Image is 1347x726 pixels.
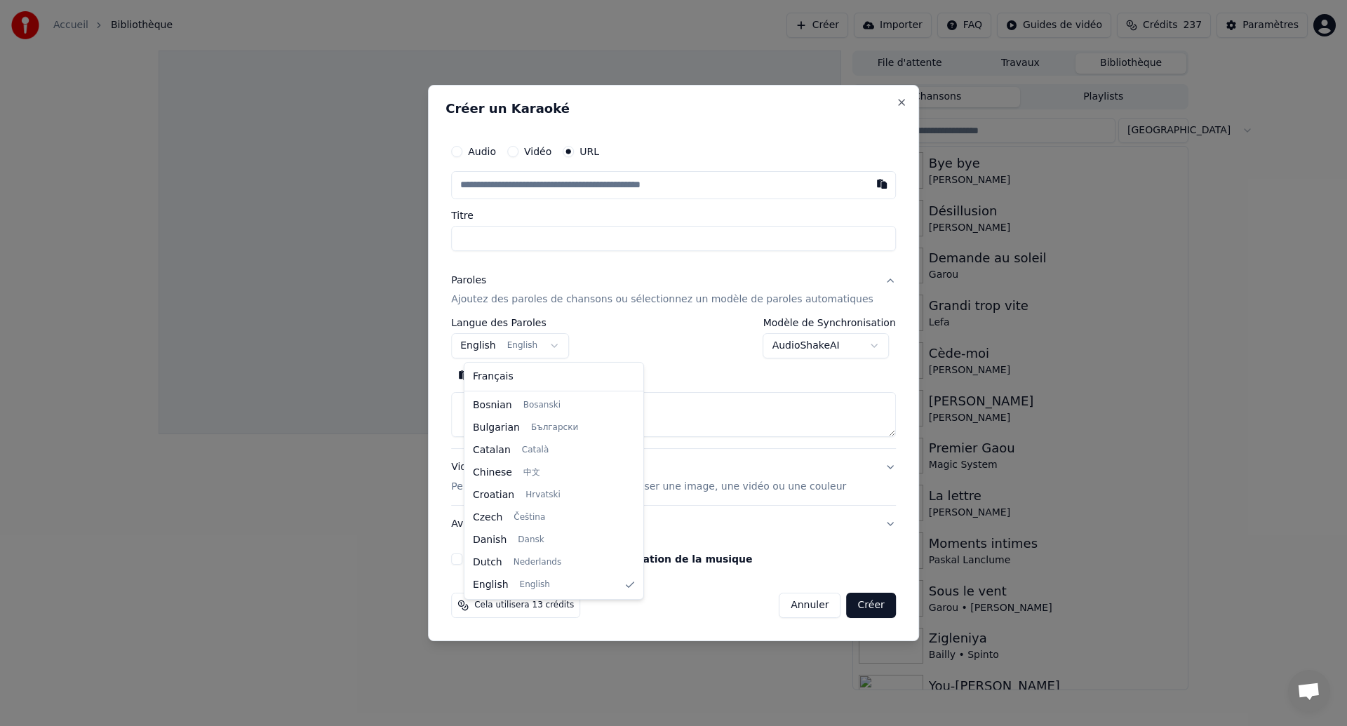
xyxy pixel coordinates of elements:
span: Hrvatski [525,490,561,501]
span: Danish [473,533,507,547]
span: Czech [473,511,502,525]
span: Dutch [473,556,502,570]
span: Nederlands [514,557,561,568]
span: Catalan [473,443,511,457]
span: Français [473,370,514,384]
span: 中文 [523,467,540,478]
span: Български [531,422,578,433]
span: Dansk [518,535,544,546]
span: Čeština [514,512,545,523]
span: English [473,578,509,592]
span: Bosnian [473,398,512,412]
span: Chinese [473,466,512,480]
span: English [520,579,550,591]
span: Bosanski [523,400,561,411]
span: Croatian [473,488,514,502]
span: Bulgarian [473,421,520,435]
span: Català [522,445,549,456]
